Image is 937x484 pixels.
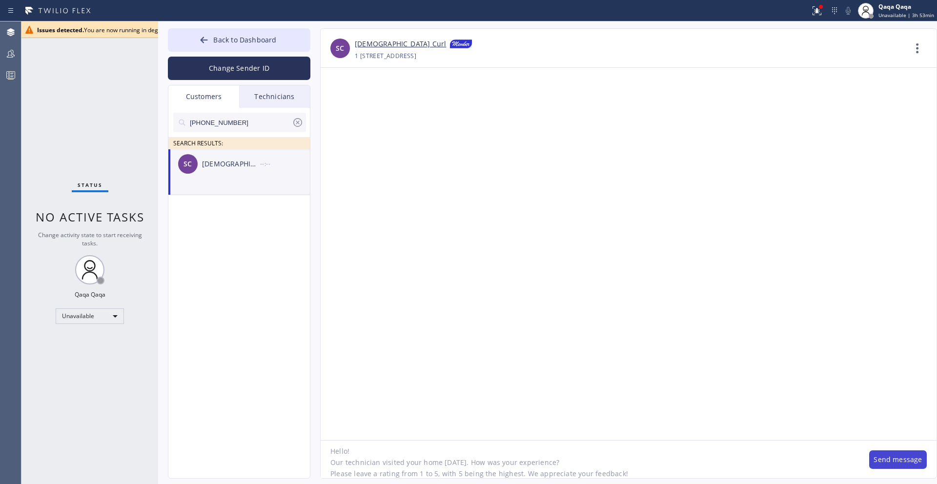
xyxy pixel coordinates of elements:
[36,209,144,225] span: No active tasks
[173,139,223,147] span: SEARCH RESULTS:
[168,85,239,108] div: Customers
[878,2,934,11] div: Qaqa Qaqa
[202,159,260,170] div: [DEMOGRAPHIC_DATA] Curl
[213,35,276,44] span: Back to Dashboard
[260,158,311,169] div: --:--
[869,450,927,469] button: Send message
[38,231,142,247] span: Change activity state to start receiving tasks.
[355,50,416,61] div: 1 [STREET_ADDRESS]
[183,159,192,170] span: SC
[355,39,446,50] a: [DEMOGRAPHIC_DATA] Curl
[189,113,292,132] input: Search
[75,290,105,299] div: Qaqa Qaqa
[78,181,102,188] span: Status
[56,308,124,324] div: Unavailable
[37,26,84,34] b: Issues detected.
[841,4,855,18] button: Mute
[168,57,310,80] button: Change Sender ID
[37,26,807,34] div: You are now running in degraded mode and some functionality might be affected. Refresh or contact...
[321,441,859,478] textarea: Hello! Our technician visited your home [DATE]. How was your experience? Please leave a rating fr...
[878,12,934,19] span: Unavailable | 3h 53min
[336,43,344,54] span: SC
[239,85,310,108] div: Technicians
[168,28,310,52] button: Back to Dashboard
